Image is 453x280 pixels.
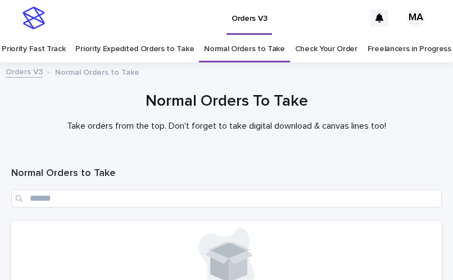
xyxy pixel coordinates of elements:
[55,65,139,78] p: Normal Orders to Take
[11,121,442,132] p: Take orders from the top. Don't forget to take digital download & canvas lines too!
[11,189,442,207] input: Search
[204,36,285,62] a: Normal Orders to Take
[22,7,45,29] img: stacker-logo-s-only.png
[11,91,442,112] h1: Normal Orders To Take
[407,9,425,27] div: MA
[368,36,451,62] a: Freelancers in Progress
[11,167,442,180] h1: Normal Orders to Take
[75,36,194,62] a: Priority Expedited Orders to Take
[6,65,43,78] a: Orders V3
[295,36,357,62] a: Check Your Order
[2,36,65,62] a: Priority Fast Track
